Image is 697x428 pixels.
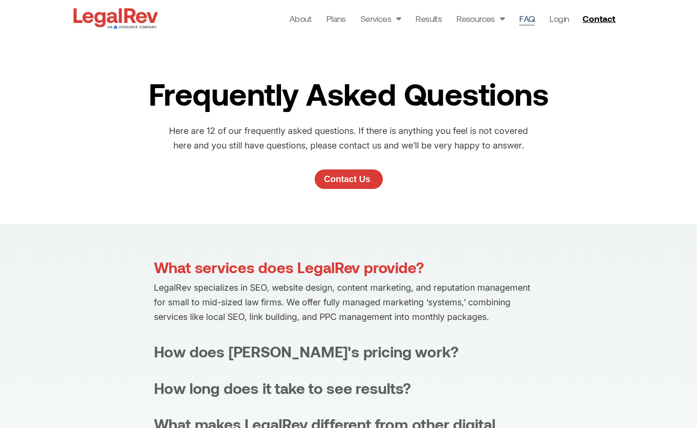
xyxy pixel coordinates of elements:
a: Plans [326,12,346,25]
span: Contact [583,14,615,23]
a: Contact [579,11,622,26]
a: Results [415,12,442,25]
summary: How long does it take to see results? [154,380,544,396]
a: Services [360,12,401,25]
p: Here are 12 of our frequently asked questions. If there is anything you feel is not covered here ... [166,124,531,153]
a: FAQ [519,12,535,25]
nav: Menu [289,12,569,25]
h2: Frequently Asked Questions [144,73,553,114]
a: Resources [456,12,505,25]
span: Contact Us [324,175,370,184]
div: How does [PERSON_NAME]'s pricing work? [154,343,459,360]
a: Contact Us [315,169,383,189]
summary: How does [PERSON_NAME]'s pricing work? [154,343,544,360]
a: About [289,12,312,25]
div: What services does LegalRev provide? [154,259,424,276]
div: How long does it take to see results? [154,380,412,396]
summary: What services does LegalRev provide? [154,259,544,276]
p: LegalRev specializes in SEO, website design, content marketing, and reputation management for sma... [154,280,544,324]
a: Login [549,12,569,25]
